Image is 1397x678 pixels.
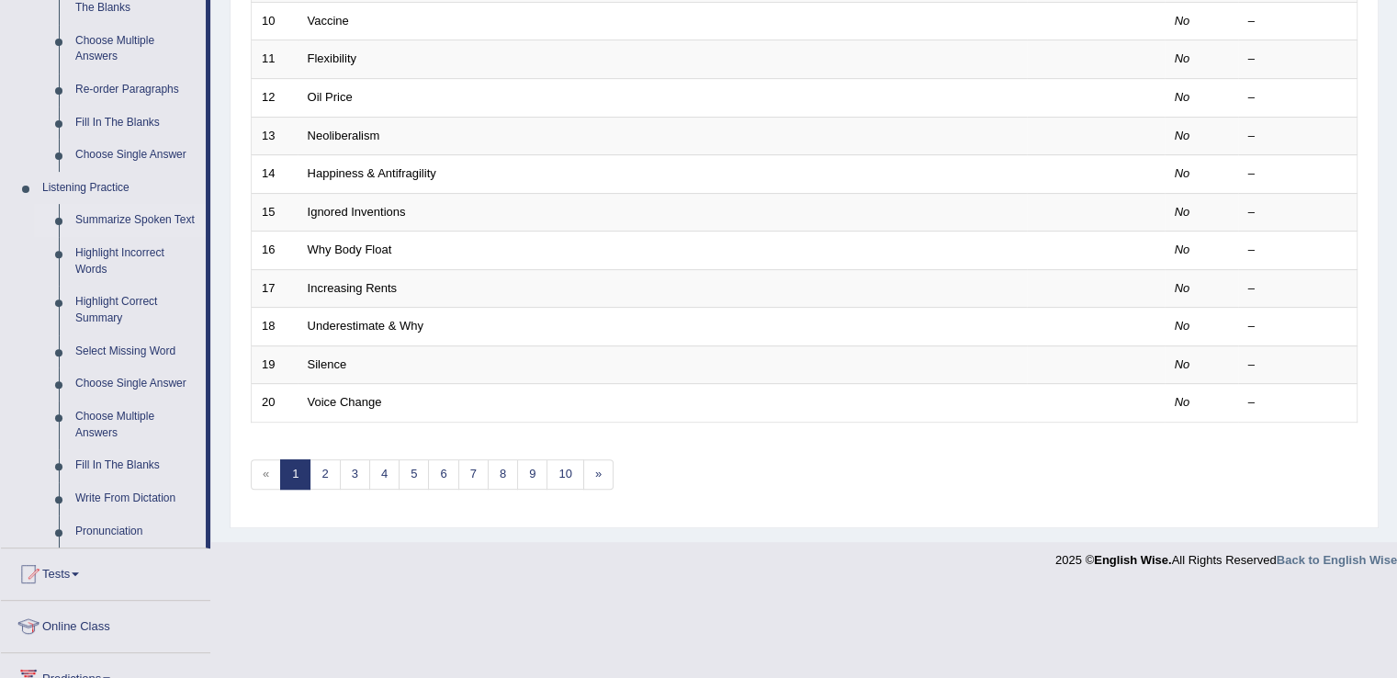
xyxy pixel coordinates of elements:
[252,384,298,423] td: 20
[1,601,210,647] a: Online Class
[308,129,380,142] a: Neoliberalism
[1175,243,1190,256] em: No
[67,482,206,515] a: Write From Dictation
[1094,553,1171,567] strong: English Wise.
[308,243,392,256] a: Why Body Float
[1277,553,1397,567] a: Back to English Wise
[67,107,206,140] a: Fill In The Blanks
[67,367,206,401] a: Choose Single Answer
[1248,318,1347,335] div: –
[252,345,298,384] td: 19
[308,14,349,28] a: Vaccine
[399,459,429,490] a: 5
[308,395,382,409] a: Voice Change
[1175,51,1190,65] em: No
[1175,205,1190,219] em: No
[1055,542,1397,569] div: 2025 © All Rights Reserved
[67,286,206,334] a: Highlight Correct Summary
[1175,281,1190,295] em: No
[67,449,206,482] a: Fill In The Blanks
[308,281,398,295] a: Increasing Rents
[252,2,298,40] td: 10
[67,73,206,107] a: Re-order Paragraphs
[1248,89,1347,107] div: –
[1248,394,1347,412] div: –
[1175,129,1190,142] em: No
[1248,204,1347,221] div: –
[308,205,406,219] a: Ignored Inventions
[1248,356,1347,374] div: –
[252,193,298,232] td: 15
[251,459,281,490] span: «
[67,401,206,449] a: Choose Multiple Answers
[308,51,356,65] a: Flexibility
[1175,395,1190,409] em: No
[252,155,298,194] td: 14
[458,459,489,490] a: 7
[1175,357,1190,371] em: No
[488,459,518,490] a: 8
[1,548,210,594] a: Tests
[67,139,206,172] a: Choose Single Answer
[67,515,206,548] a: Pronunciation
[546,459,583,490] a: 10
[252,40,298,79] td: 11
[340,459,370,490] a: 3
[280,459,310,490] a: 1
[1248,165,1347,183] div: –
[1175,14,1190,28] em: No
[67,204,206,237] a: Summarize Spoken Text
[308,357,347,371] a: Silence
[34,172,206,205] a: Listening Practice
[308,319,423,333] a: Underestimate & Why
[252,78,298,117] td: 12
[428,459,458,490] a: 6
[67,237,206,286] a: Highlight Incorrect Words
[583,459,614,490] a: »
[67,335,206,368] a: Select Missing Word
[1175,319,1190,333] em: No
[1248,128,1347,145] div: –
[1248,13,1347,30] div: –
[252,308,298,346] td: 18
[517,459,547,490] a: 9
[308,90,353,104] a: Oil Price
[1248,280,1347,298] div: –
[1248,51,1347,68] div: –
[1175,166,1190,180] em: No
[1248,242,1347,259] div: –
[252,269,298,308] td: 17
[1175,90,1190,104] em: No
[252,117,298,155] td: 13
[67,25,206,73] a: Choose Multiple Answers
[369,459,400,490] a: 4
[308,166,436,180] a: Happiness & Antifragility
[252,232,298,270] td: 16
[310,459,340,490] a: 2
